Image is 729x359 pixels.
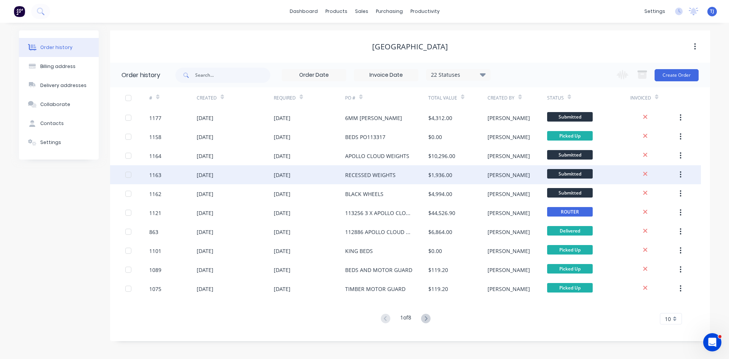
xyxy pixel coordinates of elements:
div: TIMBER MOTOR GUARD [345,285,406,293]
input: Invoice Date [354,70,418,81]
div: [DATE] [197,247,213,255]
div: [DATE] [197,228,213,236]
div: [DATE] [274,266,290,274]
div: productivity [407,6,443,17]
div: [DATE] [274,114,290,122]
span: Picked Up [547,131,593,141]
input: Search... [195,68,270,83]
div: Billing address [40,63,76,70]
div: # [149,95,152,101]
span: Picked Up [547,245,593,255]
div: Order history [40,44,73,51]
div: BEDS PO113317 [345,133,385,141]
div: $6,864.00 [428,228,452,236]
div: Collaborate [40,101,70,108]
div: [DATE] [197,209,213,217]
button: Contacts [19,114,99,133]
div: Total Value [428,87,488,108]
div: [DATE] [274,247,290,255]
div: [PERSON_NAME] [488,247,530,255]
span: Submitted [547,188,593,198]
div: [DATE] [197,114,213,122]
div: $0.00 [428,247,442,255]
div: products [322,6,351,17]
div: Required [274,87,345,108]
button: Order history [19,38,99,57]
div: $119.20 [428,285,448,293]
span: Submitted [547,150,593,160]
div: $10,296.00 [428,152,455,160]
div: $4,312.00 [428,114,452,122]
div: settings [641,6,669,17]
div: $4,994.00 [428,190,452,198]
div: Delivery addresses [40,82,87,89]
div: BEDS AND MOTOR GUARD [345,266,412,274]
div: # [149,87,197,108]
div: [DATE] [274,209,290,217]
div: PO # [345,87,428,108]
button: Collaborate [19,95,99,114]
div: KING BEDS [345,247,373,255]
span: ROUTER [547,207,593,217]
div: Created By [488,95,514,101]
div: [DATE] [197,190,213,198]
div: $0.00 [428,133,442,141]
div: RECESSED WEIGHTS [345,171,396,179]
div: [DATE] [274,190,290,198]
div: BLACK WHEELS [345,190,383,198]
div: Order history [121,71,160,80]
div: [DATE] [197,285,213,293]
span: Submitted [547,112,593,122]
div: Invoiced [630,95,651,101]
div: 1075 [149,285,161,293]
div: [DATE] [197,133,213,141]
div: 1177 [149,114,161,122]
div: 1163 [149,171,161,179]
div: [PERSON_NAME] [488,171,530,179]
div: [PERSON_NAME] [488,266,530,274]
div: [PERSON_NAME] [488,285,530,293]
button: Delivery addresses [19,76,99,95]
div: 22 Statuses [426,71,490,79]
div: [PERSON_NAME] [488,133,530,141]
div: sales [351,6,372,17]
div: Created By [488,87,547,108]
div: Settings [40,139,61,146]
div: 1162 [149,190,161,198]
div: [PERSON_NAME] [488,228,530,236]
div: PO # [345,95,355,101]
div: 6MM [PERSON_NAME] [345,114,402,122]
div: Created [197,87,274,108]
div: Status [547,87,630,108]
div: 1089 [149,266,161,274]
a: dashboard [286,6,322,17]
span: 10 [665,315,671,323]
img: Factory [14,6,25,17]
div: Created [197,95,217,101]
span: Delivered [547,226,593,236]
div: 1 of 8 [400,313,411,324]
div: Contacts [40,120,64,127]
div: [DATE] [274,285,290,293]
div: 112886 APOLLO CLOUD WEIGHTS 25MM [345,228,413,236]
span: Picked Up [547,264,593,274]
div: [GEOGRAPHIC_DATA] [372,42,448,51]
div: 1101 [149,247,161,255]
div: Total Value [428,95,457,101]
div: APOLLO CLOUD WEIGHTS [345,152,409,160]
div: [PERSON_NAME] [488,190,530,198]
div: [DATE] [197,171,213,179]
div: 113256 3 X APOLLO CLOUD CHAIRS [345,209,413,217]
span: Picked Up [547,283,593,293]
div: [DATE] [274,171,290,179]
div: [PERSON_NAME] [488,114,530,122]
div: 1158 [149,133,161,141]
button: Create Order [655,69,699,81]
div: [PERSON_NAME] [488,152,530,160]
div: [DATE] [197,266,213,274]
div: $119.20 [428,266,448,274]
div: purchasing [372,6,407,17]
div: Status [547,95,564,101]
button: Billing address [19,57,99,76]
div: Required [274,95,296,101]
